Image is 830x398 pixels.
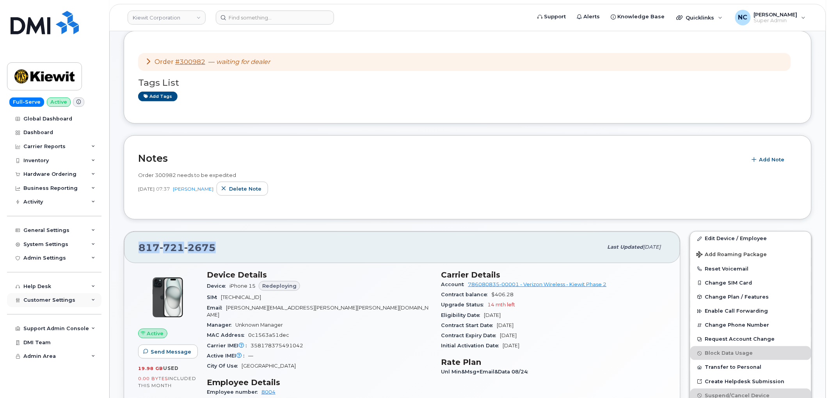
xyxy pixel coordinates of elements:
span: — [208,58,270,65]
iframe: Messenger Launcher [796,364,824,392]
a: Support [532,9,572,25]
a: [PERSON_NAME] [173,186,213,192]
span: [DATE] [643,244,661,250]
button: Reset Voicemail [690,262,811,276]
span: Email [207,305,226,311]
span: Employee number [207,389,261,395]
span: Carrier IMEI [207,343,251,348]
span: used [163,365,179,371]
span: [PERSON_NAME][EMAIL_ADDRESS][PERSON_NAME][PERSON_NAME][DOMAIN_NAME] [207,305,428,318]
span: NC [738,13,748,22]
span: iPhone 15 [229,283,256,289]
div: Quicklinks [671,10,728,25]
h3: Rate Plan [441,357,666,367]
a: 786080835-00001 - Verizon Wireless - Kiewit Phase 2 [468,281,607,287]
button: Change Phone Number [690,318,811,332]
button: Enable Call Forwarding [690,304,811,318]
span: Order [155,58,174,65]
h3: Carrier Details [441,270,666,279]
span: Knowledge Base [618,13,665,21]
span: 07:37 [156,186,170,192]
span: Upgrade Status [441,302,488,308]
button: Block Data Usage [690,346,811,360]
span: Add Roaming Package [697,251,767,259]
span: included this month [138,375,196,388]
span: MAC Address [207,332,248,338]
span: 0c1563a51dec [248,332,289,338]
span: Contract balance [441,292,492,297]
a: Create Helpdesk Submission [690,375,811,389]
a: Edit Device / Employee [690,232,811,246]
span: [DATE] [138,186,155,192]
span: [PERSON_NAME] [754,11,798,18]
a: Alerts [572,9,606,25]
span: [DATE] [484,312,501,318]
span: Device [207,283,229,289]
span: Last updated [608,244,643,250]
h3: Employee Details [207,378,432,387]
span: 358178375491042 [251,343,303,348]
a: Kiewit Corporation [128,11,206,25]
span: Contract Start Date [441,322,497,328]
a: 8004 [261,389,275,395]
span: Delete note [229,185,261,193]
button: Transfer to Personal [690,360,811,374]
button: Add Note [747,153,791,167]
span: [DATE] [503,343,520,348]
button: Send Message [138,345,198,359]
span: Eligibility Date [441,312,484,318]
span: 0.00 Bytes [138,376,168,381]
span: 14 mth left [488,302,515,308]
span: [DATE] [500,333,517,338]
span: [DATE] [497,322,514,328]
span: 19.98 GB [138,366,163,371]
span: Change Plan / Features [705,294,769,300]
span: [GEOGRAPHIC_DATA] [242,363,296,369]
h2: Notes [138,152,743,164]
span: Unknown Manager [235,322,283,328]
span: 2675 [184,242,216,253]
h3: Tags List [138,78,797,88]
span: City Of Use [207,363,242,369]
span: $406.28 [492,292,514,297]
span: 817 [139,242,216,253]
button: Add Roaming Package [690,246,811,262]
em: waiting for dealer [216,58,270,65]
a: Add tags [138,92,178,101]
span: Active IMEI [207,353,248,359]
span: Alerts [584,13,600,21]
h3: Device Details [207,270,432,279]
span: Order 300982 needs to be expedited [138,172,236,178]
span: Redeploying [262,282,297,290]
button: Change Plan / Features [690,290,811,304]
button: Request Account Change [690,332,811,346]
span: Initial Activation Date [441,343,503,348]
span: SIM [207,294,221,300]
span: Unl Min&Msg+Email&Data 08/24 [441,369,532,375]
span: [TECHNICAL_ID] [221,294,261,300]
span: Support [544,13,566,21]
span: Enable Call Forwarding [705,308,768,314]
span: Active [147,330,164,337]
span: Account [441,281,468,287]
a: #300982 [175,58,205,65]
div: Nicholas Capella [730,10,811,25]
button: Delete note [217,182,268,196]
span: 721 [160,242,184,253]
a: Knowledge Base [606,9,670,25]
span: Send Message [151,348,191,356]
span: Manager [207,322,235,328]
img: iPhone_15_Black.png [144,274,191,321]
span: Quicklinks [686,14,714,21]
span: Add Note [759,156,785,163]
button: Change SIM Card [690,276,811,290]
span: Super Admin [754,18,798,24]
span: — [248,353,253,359]
input: Find something... [216,11,334,25]
span: Contract Expiry Date [441,333,500,338]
